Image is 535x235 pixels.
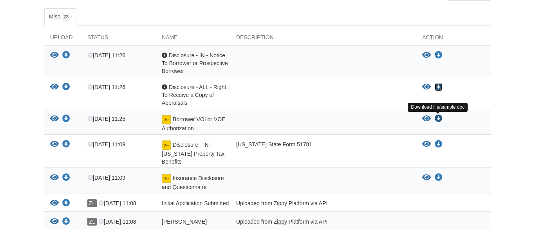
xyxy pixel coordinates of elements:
[87,199,97,207] span: ZL
[422,115,431,123] button: View Borrower VOI or VOE Authorization
[422,140,431,148] button: View Disclosure - IN - Indiana Property Tax Benefits
[62,142,70,148] a: Download Disclosure - IN - Indiana Property Tax Benefits
[62,53,70,59] a: Download Disclosure - IN - Notice To Borrower or Prospective Borrower
[162,142,224,165] span: Disclosure - IN - [US_STATE] Property Tax Benefits
[62,219,70,225] a: Download Donald_Evans_sms_consent
[87,52,125,58] span: [DATE] 11:26
[422,51,431,59] button: View Disclosure - IN - Notice To Borrower or Prospective Borrower
[435,116,443,122] a: Download Borrower VOI or VOE Authorization
[435,52,443,58] a: Download Disclosure - IN - Notice To Borrower or Prospective Borrower
[44,33,81,45] div: Upload
[62,200,70,207] a: Download Initial Application Submitted
[230,199,416,209] div: Uploaded from Zippy Platform via API
[50,199,59,208] button: View Initial Application Submitted
[50,140,59,149] button: View Disclosure - IN - Indiana Property Tax Benefits
[422,83,431,91] button: View Disclosure - ALL - Right To Receive a Copy of Appraisals
[230,218,416,228] div: Uploaded from Zippy Platform via API
[435,175,443,181] a: Download Insurance Disclosure and Questionnaire
[50,51,59,60] button: View Disclosure - IN - Notice To Borrower or Prospective Borrower
[62,175,70,181] a: Download Insurance Disclosure and Questionnaire
[98,200,136,206] span: [DATE] 11:08
[162,174,171,183] img: Document fully signed
[50,115,59,123] button: View Borrower VOI or VOE Authorization
[44,8,76,26] a: Misc
[87,116,125,122] span: [DATE] 11:25
[230,33,416,45] div: Description
[162,116,225,131] span: Borrower VOI or VOE Authorization
[50,174,59,182] button: View Insurance Disclosure and Questionnaire
[81,33,156,45] div: Status
[162,200,229,206] span: Initial Application Submitted
[422,174,431,182] button: View Insurance Disclosure and Questionnaire
[62,116,70,122] a: Download Borrower VOI or VOE Authorization
[435,84,443,90] a: Download Disclosure - ALL - Right To Receive a Copy of Appraisals
[98,219,136,225] span: [DATE] 11:08
[156,33,230,45] div: Name
[50,218,59,226] button: View Donald_Evans_sms_consent
[230,140,416,166] div: [US_STATE] State Form 51781
[87,218,97,226] span: ZL
[435,141,443,148] a: Download Disclosure - IN - Indiana Property Tax Benefits
[416,33,491,45] div: Action
[408,103,468,112] div: Download file/sample doc
[162,115,171,124] img: Document fully signed
[162,175,224,190] span: Insurance Disclosure and Questionnaire
[87,141,125,148] span: [DATE] 11:09
[62,84,70,91] a: Download Disclosure - ALL - Right To Receive a Copy of Appraisals
[162,84,226,106] span: Disclosure - ALL - Right To Receive a Copy of Appraisals
[162,140,171,150] img: Document fully signed
[87,175,125,181] span: [DATE] 11:09
[162,219,207,225] span: [PERSON_NAME]
[87,84,125,90] span: [DATE] 11:26
[60,13,72,21] span: 23
[50,83,59,91] button: View Disclosure - ALL - Right To Receive a Copy of Appraisals
[162,52,228,74] span: Disclosure - IN - Notice To Borrower or Prospective Borrower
